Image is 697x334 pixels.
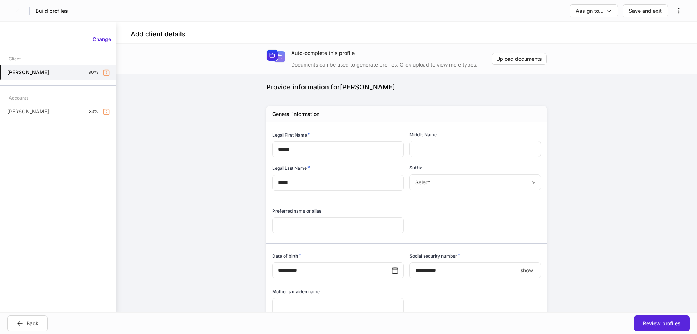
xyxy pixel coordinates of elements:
h6: Legal Last Name [272,164,310,172]
div: Change [93,36,111,43]
div: Back [27,320,38,327]
p: show [521,267,533,274]
div: Auto-complete this profile [291,49,492,57]
h5: Build profiles [36,7,68,15]
div: Documents can be used to generate profiles. Click upload to view more types. [291,57,492,68]
button: Back [7,315,48,331]
h6: Social security number [409,252,460,259]
h6: Suffix [409,164,422,171]
div: Provide information for [PERSON_NAME] [266,83,547,92]
h5: General information [272,110,319,118]
h6: Date of birth [272,252,301,259]
p: [PERSON_NAME] [7,108,49,115]
div: Review profiles [643,320,681,327]
h6: Mother's maiden name [272,288,320,295]
div: Accounts [9,92,28,104]
p: 33% [89,109,98,114]
div: Client [9,52,21,65]
div: Select... [409,174,541,190]
h5: [PERSON_NAME] [7,69,49,76]
h6: Preferred name or alias [272,208,321,214]
button: Save and exit [623,4,668,17]
button: Upload documents [492,53,547,65]
div: Upload documents [496,55,542,63]
div: Save and exit [629,7,662,15]
button: Review profiles [634,315,690,331]
div: Assign to... [576,7,603,15]
h6: Legal First Name [272,131,310,138]
p: 90% [89,69,98,75]
h6: Middle Name [409,131,437,138]
button: Assign to... [570,4,618,17]
button: Change [88,33,116,45]
h4: Add client details [131,30,186,39]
